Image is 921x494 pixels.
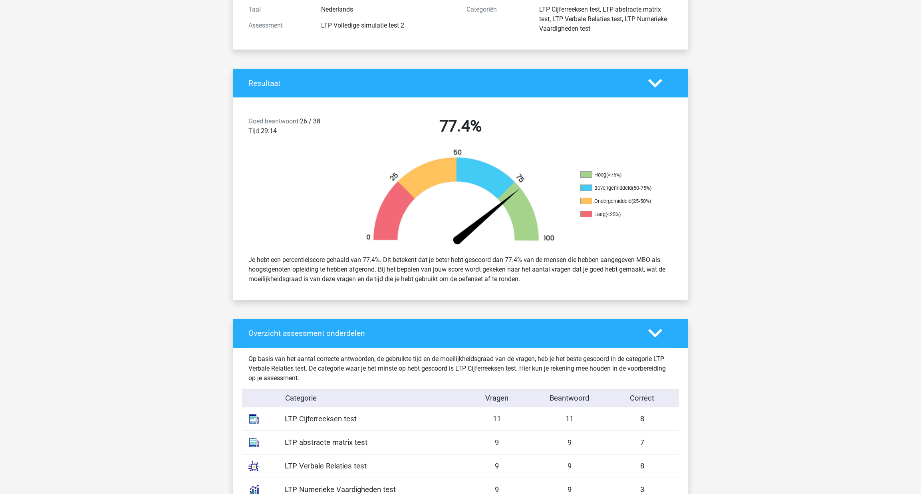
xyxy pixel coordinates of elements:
[580,171,660,179] li: Hoog
[279,393,460,404] div: Categorie
[632,185,651,191] div: (50-75%)
[533,461,606,472] div: 9
[248,329,636,338] h4: Overzicht assessment onderdelen
[460,5,533,34] div: Categoriën
[244,456,264,476] img: analogies.7686177dca09.svg
[460,393,533,404] div: Vragen
[315,5,460,14] div: Nederlands
[315,21,460,30] div: LTP Volledige simulatie test 2
[242,354,679,383] div: Op basis van het aantal correcte antwoorden, de gebruikte tijd en de moeilijkheidsgraad van de vr...
[279,461,460,472] div: LTP Verbale Relaties test
[533,437,606,448] div: 9
[357,117,564,136] h2: 77.4%
[248,127,261,135] span: Tijd:
[242,252,679,287] div: Je hebt een percentielscore gehaald van 77.4%. Dit betekent dat je beter hebt gescoord dan 77.4% ...
[533,414,606,425] div: 11
[248,79,636,88] h4: Resultaat
[580,185,660,192] li: Bovengemiddeld
[606,437,679,448] div: 7
[460,461,533,472] div: 9
[244,409,264,429] img: number_sequences.393b09ea44bb.svg
[242,21,315,30] div: Assessment
[533,393,606,404] div: Beantwoord
[460,414,533,425] div: 11
[460,437,533,448] div: 9
[279,437,460,448] div: LTP abstracte matrix test
[606,461,679,472] div: 8
[279,414,460,425] div: LTP Cijferreeksen test
[606,414,679,425] div: 8
[242,117,351,139] div: 26 / 38 29:14
[244,432,264,452] img: abstract_matrices.1a7a1577918d.svg
[353,149,568,249] img: 77.f5bf38bee179.png
[605,393,678,404] div: Correct
[242,5,315,14] div: Taal
[631,198,651,204] div: (25-50%)
[605,211,621,217] div: (<25%)
[580,198,660,205] li: Ondergemiddeld
[606,172,621,178] div: (>75%)
[580,211,660,218] li: Laag
[248,117,300,125] span: Goed beantwoord:
[533,5,679,34] div: LTP Cijferreeksen test, LTP abstracte matrix test, LTP Verbale Relaties test, LTP Numerieke Vaard...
